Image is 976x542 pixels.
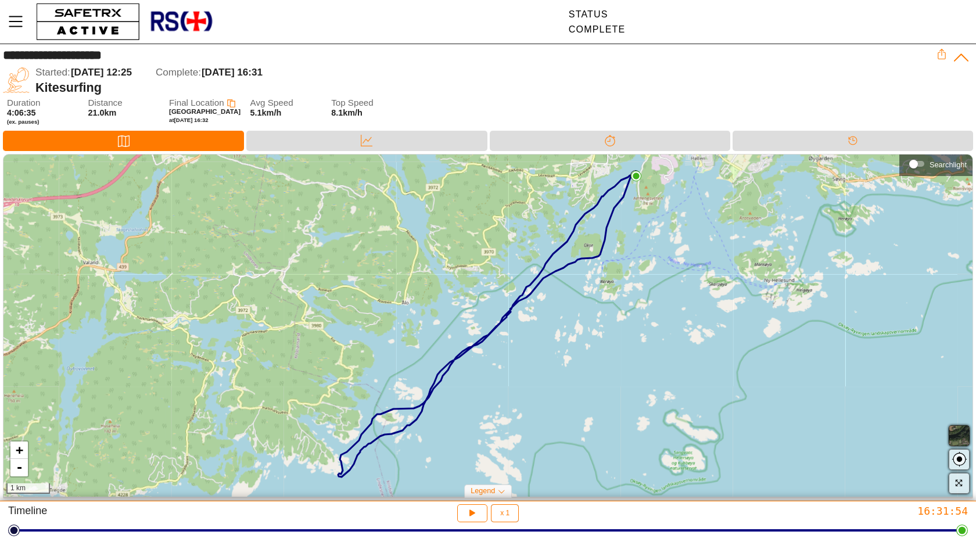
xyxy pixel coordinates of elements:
[631,171,641,181] img: PathEnd.svg
[169,98,224,107] span: Final Location
[35,80,936,95] div: Kitesurfing
[905,155,967,173] div: Searchlight
[569,24,626,35] div: Complete
[500,509,509,516] span: x 1
[169,108,241,115] span: [GEOGRAPHIC_DATA]
[35,67,70,78] span: Started:
[169,117,209,123] span: at [DATE] 16:32
[10,459,28,476] a: Zoom out
[6,483,50,494] div: 1 km
[71,67,132,78] span: [DATE] 12:25
[149,3,213,41] img: RescueLogo.png
[88,108,117,117] span: 21.0km
[630,170,641,181] img: PathStart.svg
[10,442,28,459] a: Zoom in
[930,160,967,169] div: Searchlight
[569,9,626,20] div: Status
[331,108,363,117] span: 8.1km/h
[250,98,325,108] span: Avg Speed
[733,131,973,151] div: Timeline
[7,98,81,108] span: Duration
[651,504,968,518] div: 16:31:54
[88,98,163,108] span: Distance
[490,131,730,151] div: Splits
[250,108,282,117] span: 5.1km/h
[7,108,36,117] span: 4:06:35
[471,487,495,495] span: Legend
[8,504,325,522] div: Timeline
[202,67,263,78] span: [DATE] 16:31
[156,67,201,78] span: Complete:
[3,67,30,94] img: KITE_SURFING.svg
[3,131,244,151] div: Map
[331,98,406,108] span: Top Speed
[491,504,519,522] button: x 1
[7,119,81,125] span: (ex. pauses)
[246,131,487,151] div: Data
